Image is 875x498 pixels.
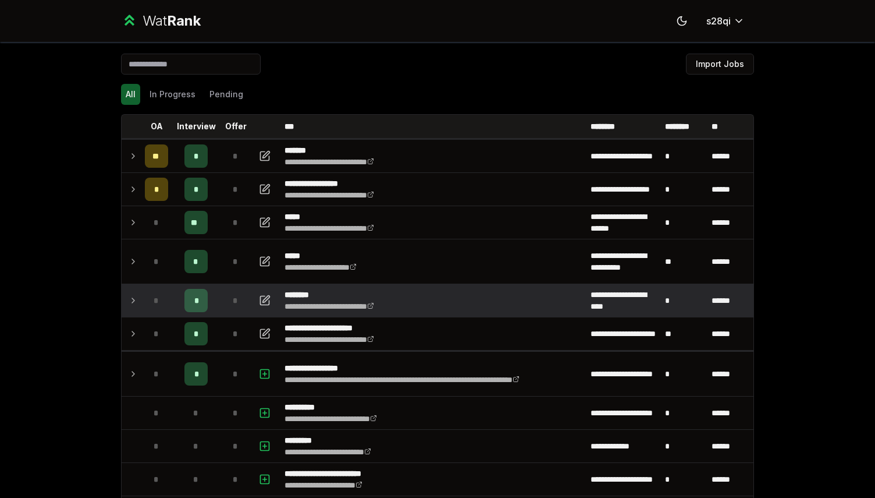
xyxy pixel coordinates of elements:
[686,54,754,75] button: Import Jobs
[177,121,216,132] p: Interview
[151,121,163,132] p: OA
[121,84,140,105] button: All
[145,84,200,105] button: In Progress
[225,121,247,132] p: Offer
[143,12,201,30] div: Wat
[697,10,754,31] button: s28qi
[167,12,201,29] span: Rank
[205,84,248,105] button: Pending
[706,14,731,28] span: s28qi
[121,12,201,30] a: WatRank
